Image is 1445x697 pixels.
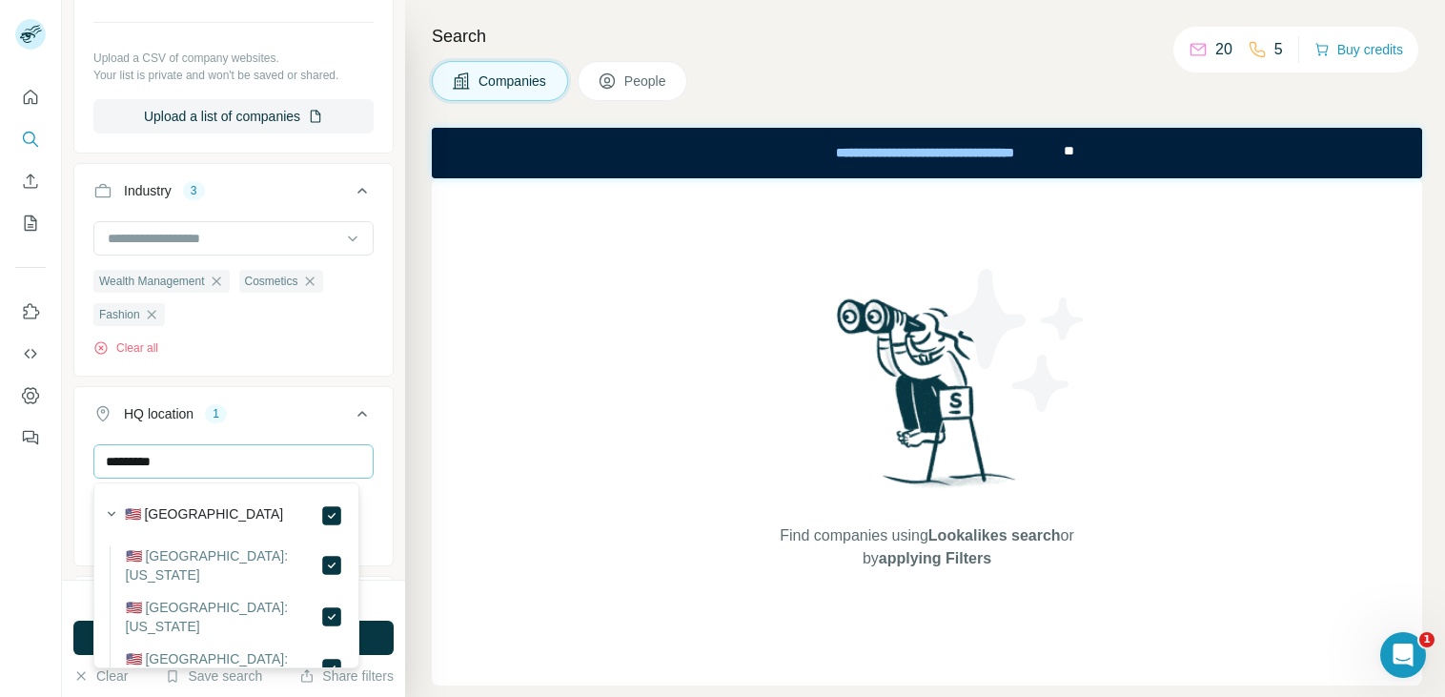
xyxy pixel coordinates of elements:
label: 🇺🇸 [GEOGRAPHIC_DATA] [125,504,284,527]
button: Dashboard [15,379,46,413]
button: Quick start [15,80,46,114]
div: HQ location [124,404,193,423]
div: 1 [205,405,227,422]
button: Buy credits [1314,36,1403,63]
img: Surfe Illustration - Woman searching with binoculars [828,294,1027,506]
span: Find companies using or by [774,524,1079,570]
button: My lists [15,206,46,240]
label: 🇺🇸 [GEOGRAPHIC_DATA]: [US_STATE] [126,649,320,687]
p: 20 [1215,38,1232,61]
button: Use Surfe API [15,337,46,371]
p: 5 [1274,38,1283,61]
h4: Search [432,23,1422,50]
label: 🇺🇸 [GEOGRAPHIC_DATA]: [US_STATE] [126,598,320,636]
button: HQ location1 [74,391,393,444]
button: Search [15,122,46,156]
span: Companies [478,72,548,91]
button: Share filters [299,666,394,686]
button: Run search [73,621,394,655]
img: Surfe Illustration - Stars [927,255,1099,426]
button: Save search [165,666,262,686]
span: applying Filters [879,550,991,566]
span: Wealth Management [99,273,205,290]
div: 3 [183,182,205,199]
button: Use Surfe on LinkedIn [15,295,46,329]
span: People [624,72,668,91]
iframe: Intercom live chat [1380,632,1426,678]
p: Upload a CSV of company websites. [93,50,374,67]
button: Industry3 [74,168,393,221]
span: Fashion [99,306,140,323]
button: Clear [73,666,128,686]
iframe: Banner [432,128,1422,178]
button: Clear all [93,339,158,357]
span: Lookalikes search [928,527,1061,543]
p: Your list is private and won't be saved or shared. [93,67,374,84]
label: 🇺🇸 [GEOGRAPHIC_DATA]: [US_STATE] [126,546,320,584]
div: Industry [124,181,172,200]
span: Cosmetics [245,273,298,290]
button: Enrich CSV [15,164,46,198]
button: Feedback [15,420,46,455]
button: Upload a list of companies [93,99,374,133]
span: 1 [1419,632,1435,647]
